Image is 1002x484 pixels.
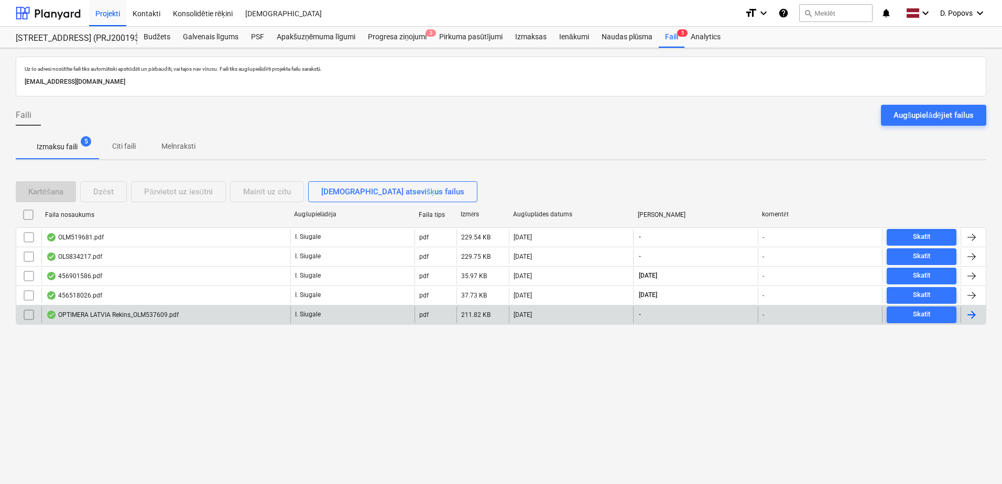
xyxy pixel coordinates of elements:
[887,268,956,284] button: Skatīt
[913,250,931,262] div: Skatīt
[45,211,286,218] div: Faila nosaukums
[46,252,102,261] div: OLS834217.pdf
[25,65,977,72] p: Uz šo adresi nosūtītie faili tiks automātiski apstrādāti un pārbaudīti, vai tajos nav vīrusu. Fai...
[514,234,532,241] div: [DATE]
[16,109,31,122] span: Faili
[461,311,491,318] div: 211.82 KB
[513,211,629,218] div: Augšuplādes datums
[887,229,956,246] button: Skatīt
[461,272,487,280] div: 35.97 KB
[887,306,956,323] button: Skatīt
[419,234,429,241] div: pdf
[881,105,986,126] button: Augšupielādējiet failus
[763,253,764,260] div: -
[46,311,57,319] div: OCR pabeigts
[419,272,429,280] div: pdf
[245,27,270,48] a: PSF
[419,253,429,260] div: pdf
[913,289,931,301] div: Skatīt
[913,231,931,243] div: Skatīt
[295,291,321,300] p: I. Siugale
[763,311,764,318] div: -
[294,211,410,218] div: Augšupielādēja
[137,27,177,48] a: Budžets
[295,310,321,319] p: I. Siugale
[46,272,57,280] div: OCR pabeigts
[177,27,245,48] a: Galvenais līgums
[46,252,57,261] div: OCR pabeigts
[638,233,642,241] span: -
[461,292,487,299] div: 37.73 KB
[295,233,321,241] p: I. Siugale
[81,136,91,147] span: 5
[419,211,452,218] div: Faila tips
[426,29,436,37] span: 3
[514,311,532,318] div: [DATE]
[37,141,78,152] p: Izmaksu faili
[46,311,179,319] div: OPTIMERA LATVIA Rekins_OLM537609.pdf
[950,434,1002,484] iframe: Chat Widget
[595,27,659,48] a: Naudas plūsma
[46,291,102,300] div: 456518026.pdf
[514,292,532,299] div: [DATE]
[659,27,684,48] a: Faili5
[638,271,658,280] span: [DATE]
[433,27,509,48] a: Pirkuma pasūtījumi
[514,253,532,260] div: [DATE]
[553,27,595,48] a: Ienākumi
[913,309,931,321] div: Skatīt
[46,233,104,241] div: OLM519681.pdf
[46,291,57,300] div: OCR pabeigts
[419,292,429,299] div: pdf
[16,33,125,44] div: [STREET_ADDRESS] (PRJ2001934) 2601941
[763,272,764,280] div: -
[514,272,532,280] div: [DATE]
[684,27,727,48] a: Analytics
[763,292,764,299] div: -
[887,287,956,304] button: Skatīt
[295,271,321,280] p: I. Siugale
[638,291,658,300] span: [DATE]
[321,185,464,199] div: [DEMOGRAPHIC_DATA] atsevišķus failus
[419,311,429,318] div: pdf
[362,27,433,48] a: Progresa ziņojumi3
[762,211,878,218] div: komentēt
[161,141,195,152] p: Melnraksti
[887,248,956,265] button: Skatīt
[509,27,553,48] a: Izmaksas
[308,181,477,202] button: [DEMOGRAPHIC_DATA] atsevišķus failus
[461,234,491,241] div: 229.54 KB
[295,252,321,261] p: I. Siugale
[111,141,136,152] p: Citi faili
[461,211,505,218] div: Izmērs
[677,29,688,37] span: 5
[659,27,684,48] div: Faili
[638,252,642,261] span: -
[638,310,642,319] span: -
[913,270,931,282] div: Skatīt
[270,27,362,48] a: Apakšuzņēmuma līgumi
[894,108,974,122] div: Augšupielādējiet failus
[461,253,491,260] div: 229.75 KB
[25,76,977,87] p: [EMAIL_ADDRESS][DOMAIN_NAME]
[638,211,754,218] div: [PERSON_NAME]
[46,272,102,280] div: 456901586.pdf
[763,234,764,241] div: -
[362,27,433,48] div: Progresa ziņojumi
[46,233,57,241] div: OCR pabeigts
